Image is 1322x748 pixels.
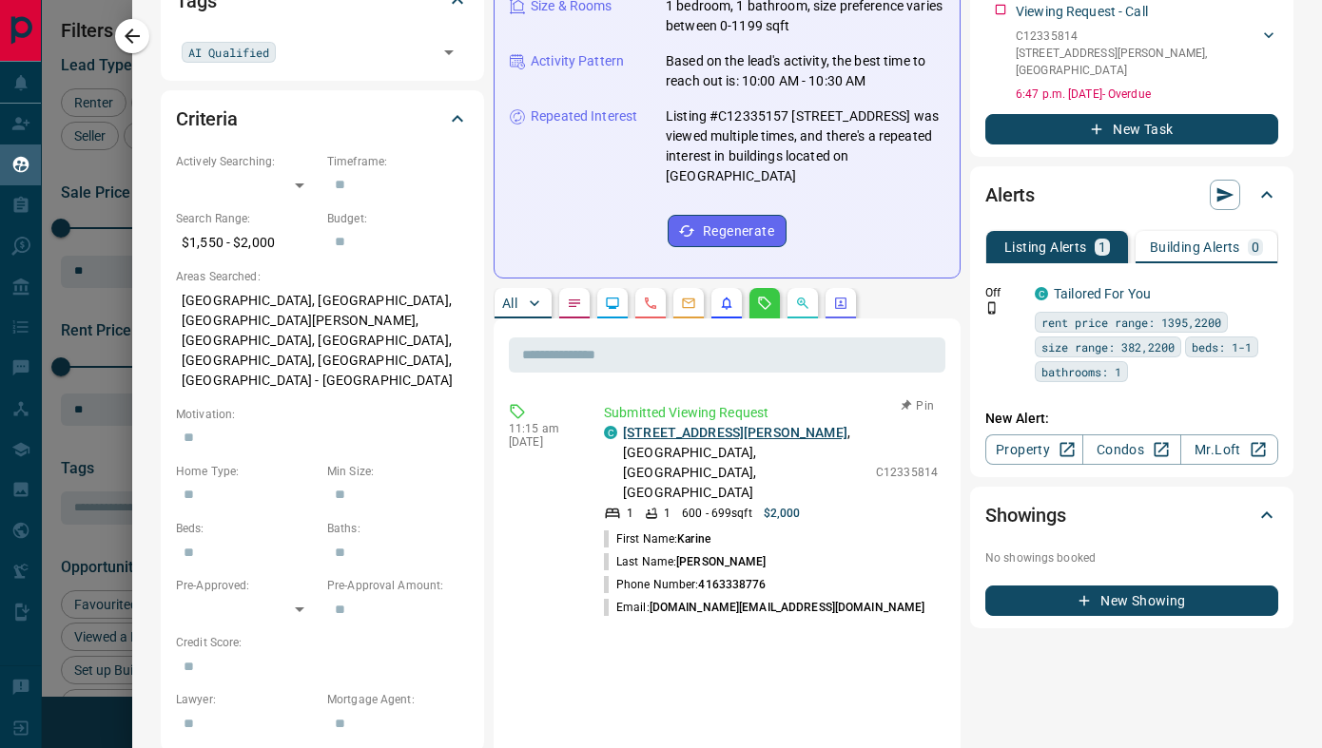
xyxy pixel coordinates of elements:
p: Mortgage Agent: [327,691,469,708]
h2: Showings [985,500,1066,530]
p: Listing #C12335157 [STREET_ADDRESS] was viewed multiple times, and there's a repeated interest in... [666,106,944,186]
p: No showings booked [985,549,1278,566]
span: [PERSON_NAME] [676,555,766,568]
span: rent price range: 1395,2200 [1041,313,1221,332]
p: Search Range: [176,210,318,227]
p: Areas Searched: [176,268,469,285]
div: Alerts [985,172,1278,218]
button: Pin [890,397,945,414]
p: Based on the lead's activity, the best time to reach out is: 10:00 AM - 10:30 AM [666,51,944,91]
p: Pre-Approval Amount: [327,577,469,594]
svg: Push Notification Only [985,301,999,315]
h2: Criteria [176,104,238,134]
p: Timeframe: [327,153,469,170]
p: Beds: [176,520,318,537]
svg: Notes [567,296,582,311]
p: Credit Score: [176,634,469,651]
a: Property [985,434,1083,465]
svg: Emails [681,296,696,311]
p: Home Type: [176,463,318,480]
button: New Task [985,114,1278,144]
p: 1 [1098,240,1106,254]
div: Criteria [176,96,469,142]
p: 0 [1252,240,1259,254]
p: Viewing Request - Call [1016,2,1148,22]
p: , [GEOGRAPHIC_DATA], [GEOGRAPHIC_DATA], [GEOGRAPHIC_DATA] [623,423,866,503]
p: Submitted Viewing Request [604,403,938,423]
button: New Showing [985,585,1278,616]
div: Showings [985,492,1278,538]
a: [STREET_ADDRESS][PERSON_NAME] [623,425,847,440]
div: condos.ca [1035,287,1048,300]
svg: Calls [643,296,658,311]
a: Tailored For You [1054,286,1151,301]
p: Email: [604,599,924,616]
p: 600 - 699 sqft [682,505,751,522]
p: Budget: [327,210,469,227]
p: 6:47 p.m. [DATE] - Overdue [1016,86,1278,103]
p: C12335814 [876,464,938,481]
p: Min Size: [327,463,469,480]
p: [GEOGRAPHIC_DATA], [GEOGRAPHIC_DATA], [GEOGRAPHIC_DATA][PERSON_NAME], [GEOGRAPHIC_DATA], [GEOGRAP... [176,285,469,396]
p: C12335814 [1016,28,1259,45]
span: bathrooms: 1 [1041,362,1121,381]
p: $2,000 [764,505,801,522]
button: Open [436,39,462,66]
button: Regenerate [668,215,787,247]
svg: Opportunities [795,296,810,311]
span: AI Qualified [188,43,269,62]
svg: Agent Actions [833,296,848,311]
p: New Alert: [985,409,1278,429]
p: 1 [664,505,671,522]
p: Repeated Interest [531,106,637,126]
span: beds: 1-1 [1192,337,1252,356]
p: 1 [627,505,633,522]
p: Actively Searching: [176,153,318,170]
p: All [502,297,517,310]
p: Building Alerts [1150,240,1240,254]
p: [DATE] [509,435,575,449]
span: 4163338776 [698,578,766,591]
span: size range: 382,2200 [1041,337,1175,356]
p: $1,550 - $2,000 [176,227,318,259]
p: Phone Number: [604,576,767,593]
div: condos.ca [604,426,617,439]
p: Pre-Approved: [176,577,318,594]
p: Activity Pattern [531,51,624,71]
p: Lawyer: [176,691,318,708]
h2: Alerts [985,180,1035,210]
svg: Listing Alerts [719,296,734,311]
p: [STREET_ADDRESS][PERSON_NAME] , [GEOGRAPHIC_DATA] [1016,45,1259,79]
p: Off [985,284,1023,301]
p: Last Name: [604,553,767,570]
a: Mr.Loft [1180,434,1278,465]
p: First Name: [604,530,710,547]
span: [DOMAIN_NAME][EMAIL_ADDRESS][DOMAIN_NAME] [650,601,925,614]
span: Karine [677,532,710,546]
div: C12335814[STREET_ADDRESS][PERSON_NAME],[GEOGRAPHIC_DATA] [1016,24,1278,83]
p: 11:15 am [509,422,575,435]
svg: Lead Browsing Activity [605,296,620,311]
a: Condos [1082,434,1180,465]
p: Listing Alerts [1004,240,1087,254]
p: Baths: [327,520,469,537]
p: Motivation: [176,406,469,423]
svg: Requests [757,296,772,311]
